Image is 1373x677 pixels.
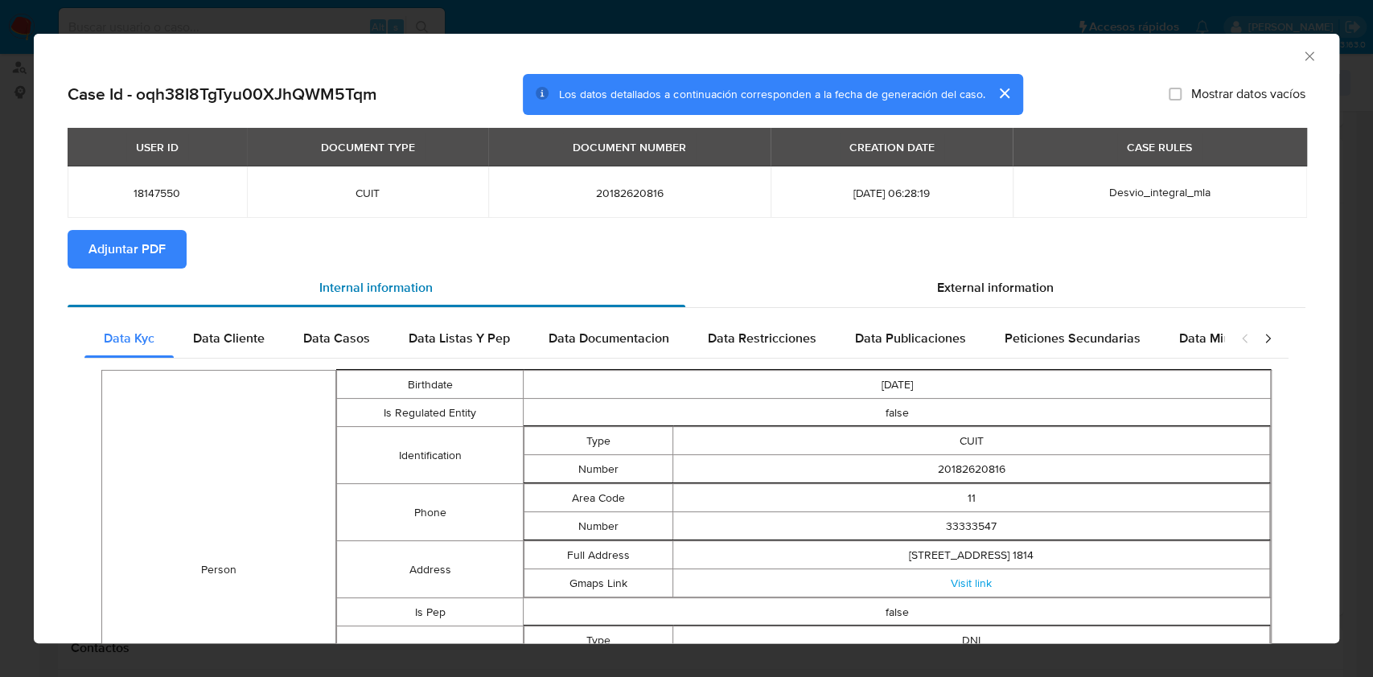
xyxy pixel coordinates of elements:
span: Los datos detallados a continuación corresponden a la fecha de generación del caso. [559,86,985,102]
td: false [524,598,1271,626]
span: External information [937,278,1054,297]
span: [DATE] 06:28:19 [790,186,993,200]
button: Adjuntar PDF [68,230,187,269]
span: Data Cliente [193,329,265,347]
span: 20182620816 [508,186,751,200]
td: Area Code [524,484,673,512]
td: Identification [336,427,523,484]
div: DOCUMENT TYPE [311,133,425,161]
td: 20182620816 [673,455,1270,483]
td: Is Pep [336,598,523,626]
td: Type [524,626,673,654]
td: Number [524,512,673,540]
span: Desvio_integral_mla [1109,184,1211,200]
button: Cerrar ventana [1301,48,1316,63]
td: [DATE] [524,371,1271,399]
td: Number [524,455,673,483]
td: 11 [673,484,1270,512]
span: Data Kyc [104,329,154,347]
a: Visit link [951,575,992,591]
h2: Case Id - oqh38I8TgTyu00XJhQWM5Tqm [68,84,377,105]
div: DOCUMENT NUMBER [563,133,696,161]
td: Is Regulated Entity [336,399,523,427]
td: Birthdate [336,371,523,399]
span: 18147550 [87,186,228,200]
td: false [524,399,1271,427]
div: closure-recommendation-modal [34,34,1339,643]
span: Data Listas Y Pep [409,329,510,347]
div: Detailed info [68,269,1305,307]
input: Mostrar datos vacíos [1169,88,1182,101]
td: Full Address [524,541,673,569]
div: CASE RULES [1117,133,1202,161]
td: Gmaps Link [524,569,673,597]
span: Adjuntar PDF [88,232,166,267]
span: CUIT [266,186,470,200]
div: USER ID [126,133,188,161]
td: 33333547 [673,512,1270,540]
span: Data Restricciones [708,329,816,347]
span: Data Documentacion [549,329,669,347]
span: Mostrar datos vacíos [1191,86,1305,102]
span: Internal information [319,278,433,297]
td: [STREET_ADDRESS] 1814 [673,541,1270,569]
td: Address [336,541,523,598]
td: Phone [336,484,523,541]
div: CREATION DATE [840,133,944,161]
span: Data Casos [303,329,370,347]
button: cerrar [985,74,1023,113]
td: Type [524,427,673,455]
div: Detailed internal info [84,319,1224,358]
span: Data Publicaciones [855,329,966,347]
span: Data Minoridad [1179,329,1268,347]
td: CUIT [673,427,1270,455]
td: DNI [673,626,1270,654]
span: Peticiones Secundarias [1005,329,1141,347]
